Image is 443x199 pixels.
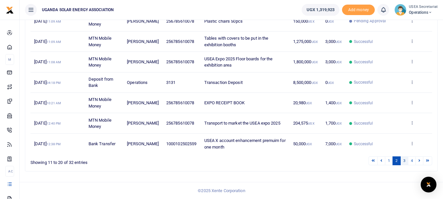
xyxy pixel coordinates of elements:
span: [DATE] [34,141,61,146]
small: UGX [306,142,312,146]
span: MTN Mobile Money [89,56,111,68]
span: 1,275,000 [293,39,318,44]
span: [PERSON_NAME] [127,100,159,105]
span: Successful [354,39,373,45]
a: 4 [408,156,416,165]
span: Bank Transfer [89,141,115,146]
span: Transaction Deposit [204,80,243,85]
span: Operations [127,80,148,85]
span: 0 [325,19,334,24]
small: 10:21 AM [47,101,61,105]
span: [PERSON_NAME] [127,141,159,146]
span: 20,980 [293,100,312,105]
a: profile-user USEA Secretariat Operations [394,4,438,16]
small: USEA Secretariat [409,4,438,10]
span: 1000102502559 [166,141,196,146]
span: Add money [342,5,375,15]
span: Tables with covers to be put in the exhibition booths [204,36,269,47]
a: UGX 1,319,923 [302,4,339,16]
small: 11:09 AM [47,40,61,44]
span: 1,800,000 [293,59,318,64]
small: UGX [312,81,318,85]
span: Transport to market the USEA expo 2025 [204,121,280,126]
li: M [5,54,14,65]
span: Plastic chairs 50pcs [204,19,243,24]
small: 11:09 AM [47,20,61,23]
li: Wallet ballance [299,4,342,16]
span: [DATE] [34,100,61,105]
span: 256785610078 [166,59,194,64]
small: UGX [335,142,342,146]
span: USEA X account enhancement premuim for one month [204,138,286,149]
span: 150,000 [293,19,314,24]
span: Successful [354,100,373,106]
span: 256785610078 [166,39,194,44]
small: 12:40 PM [47,122,61,125]
div: Open Intercom Messenger [421,177,436,192]
span: 256785610078 [166,121,194,126]
span: [DATE] [34,121,61,126]
small: UGX [335,122,342,125]
span: 256785610078 [166,19,194,24]
span: 3131 [166,80,175,85]
span: Successful [354,79,373,85]
span: MTN Mobile Money [89,36,111,47]
small: UGX [335,60,342,64]
span: Pending Approval [354,18,386,24]
span: [PERSON_NAME] [127,39,159,44]
span: 1,400 [325,100,342,105]
li: Toup your wallet [342,5,375,15]
span: [DATE] [34,19,61,24]
span: Operations [409,10,438,15]
small: UGX [308,20,314,23]
a: 1 [385,156,393,165]
img: logo-small [6,6,14,14]
span: [PERSON_NAME] [127,19,159,24]
small: 12:38 PM [47,142,61,146]
span: USEA Expo 2025 Floor boards for the exhibition area [204,56,273,68]
span: 0 [325,80,334,85]
div: Showing 11 to 20 of 32 entries [30,156,195,166]
small: UGX [306,101,312,105]
li: Ac [5,166,14,177]
span: 256785610078 [166,100,194,105]
span: Successful [354,59,373,65]
a: Add money [342,7,375,12]
a: logo-small logo-large logo-large [6,7,14,12]
span: Successful [354,120,373,126]
span: [DATE] [34,59,61,64]
a: 3 [400,156,408,165]
small: UGX [312,60,318,64]
span: 50,000 [293,141,312,146]
span: MTN Mobile Money [89,118,111,129]
span: UGX 1,319,923 [307,7,334,13]
small: UGX [328,20,334,23]
span: 7,000 [325,141,342,146]
span: 8,500,000 [293,80,318,85]
span: [DATE] [34,39,61,44]
small: UGX [335,101,342,105]
span: MTN Mobile Money [89,97,111,109]
span: [PERSON_NAME] [127,121,159,126]
span: 3,000 [325,59,342,64]
small: 04:18 PM [47,81,61,85]
span: Successful [354,141,373,147]
span: 3,000 [325,39,342,44]
span: EXPO RECEIPT BOOK [204,100,245,105]
span: 204,575 [293,121,314,126]
small: 11:08 AM [47,60,61,64]
span: 1,700 [325,121,342,126]
a: 2 [393,156,400,165]
small: UGX [335,40,342,44]
span: UGANDA SOLAR ENERGY ASSOCIATION [39,7,116,13]
small: UGX [308,122,314,125]
span: [PERSON_NAME] [127,59,159,64]
span: [DATE] [34,80,61,85]
img: profile-user [394,4,406,16]
small: UGX [328,81,334,85]
span: Deposit from Bank [89,77,113,88]
small: UGX [312,40,318,44]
